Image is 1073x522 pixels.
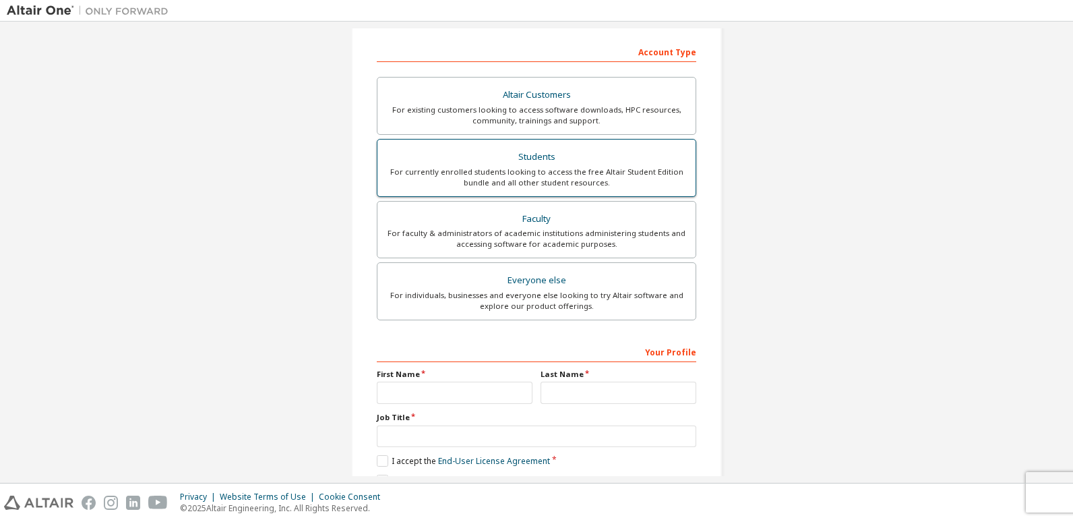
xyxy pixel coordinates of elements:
div: Students [386,148,687,167]
label: Last Name [541,369,696,380]
img: linkedin.svg [126,496,140,510]
img: altair_logo.svg [4,496,73,510]
img: Altair One [7,4,175,18]
div: Website Terms of Use [220,492,319,502]
div: Altair Customers [386,86,687,105]
a: End-User License Agreement [438,455,550,467]
label: I accept the [377,455,550,467]
label: Job Title [377,412,696,423]
div: Faculty [386,210,687,229]
label: First Name [377,369,532,380]
div: Everyone else [386,271,687,290]
div: Privacy [180,492,220,502]
div: Account Type [377,40,696,62]
p: © 2025 Altair Engineering, Inc. All Rights Reserved. [180,502,388,514]
img: instagram.svg [104,496,118,510]
div: For faculty & administrators of academic institutions administering students and accessing softwa... [386,228,687,250]
div: For existing customers looking to access software downloads, HPC resources, community, trainings ... [386,105,687,126]
img: youtube.svg [148,496,168,510]
div: For currently enrolled students looking to access the free Altair Student Edition bundle and all ... [386,167,687,188]
div: Your Profile [377,341,696,362]
div: For individuals, businesses and everyone else looking to try Altair software and explore our prod... [386,290,687,312]
label: I would like to receive marketing emails from Altair [377,475,586,486]
img: facebook.svg [82,496,96,510]
div: Cookie Consent [319,492,388,502]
